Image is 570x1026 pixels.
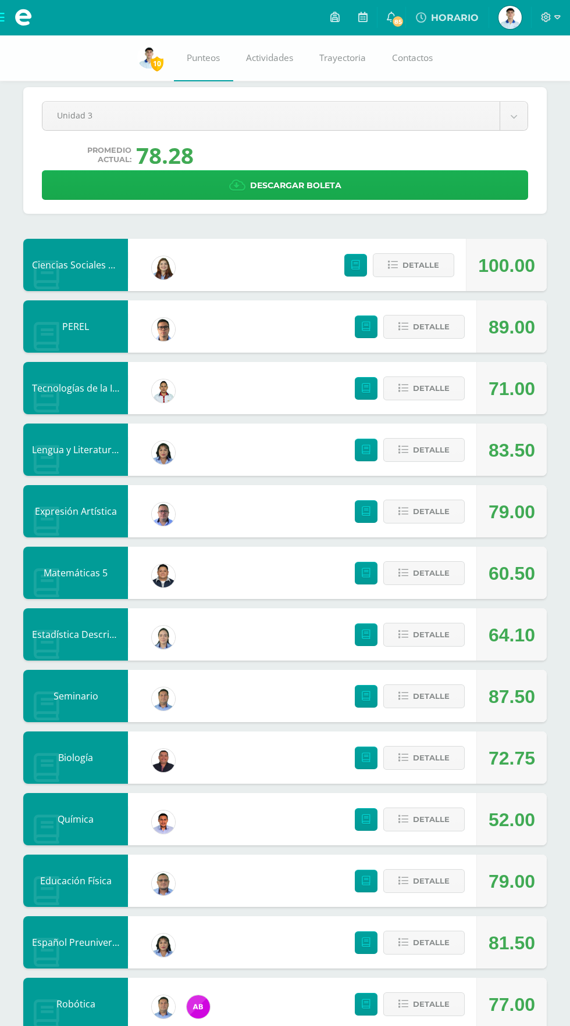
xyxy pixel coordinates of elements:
span: Punteos [187,52,220,64]
span: Detalle [413,747,450,769]
button: Detalle [373,253,454,277]
div: 89.00 [489,301,535,353]
img: 26b32a793cf393e8c14c67795abc6c50.png [152,749,175,772]
span: Detalle [413,439,450,461]
div: PEREL [23,300,128,353]
div: 78.28 [136,140,194,170]
button: Detalle [383,992,465,1016]
a: Descargar boleta [42,170,528,200]
div: Lengua y Literatura 5 [23,424,128,476]
div: Educación Física [23,855,128,907]
span: Detalle [413,624,450,645]
span: Unidad 3 [57,102,485,129]
button: Detalle [383,931,465,955]
button: Detalle [383,869,465,893]
div: 83.50 [489,424,535,476]
img: 96f6bbda1387384c5bcdf3c6c043ccf6.png [137,45,161,69]
span: Trayectoria [319,52,366,64]
img: 7b62136f9b4858312d6e1286188a04bf.png [152,318,175,341]
img: 7d6a89eaefe303c7f494a11f338f7e72.png [152,687,175,711]
div: Matemáticas 5 [23,547,128,599]
span: Actividades [246,52,293,64]
span: Detalle [413,316,450,338]
div: 72.75 [489,732,535,784]
button: Detalle [383,623,465,647]
a: Contactos [379,35,446,81]
img: 70cb7eb60b8f550c2f33c1bb3b1b05b9.png [152,810,175,834]
button: Detalle [383,808,465,831]
div: Tecnologías de la Información y Comunicación 5 [23,362,128,414]
img: 13b0349025a0e0de4e66ee4ed905f431.png [152,503,175,526]
div: Ciencias Sociales y Formación Ciudadana 5 [23,239,128,291]
div: 60.50 [489,547,535,600]
span: Detalle [413,870,450,892]
span: Promedio actual: [87,146,131,164]
span: Detalle [413,993,450,1015]
img: 9d377caae0ea79d9f2233f751503500a.png [152,256,175,279]
img: f902e38f6c2034015b0cb4cda7b0c891.png [152,934,175,957]
button: Detalle [383,315,465,339]
button: Detalle [383,376,465,400]
img: f902e38f6c2034015b0cb4cda7b0c891.png [152,441,175,464]
div: Seminario [23,670,128,722]
div: 81.50 [489,917,535,969]
img: cdd5a179f6cd94f9dc1b5064bcc2680a.png [187,995,210,1018]
div: 71.00 [489,363,535,415]
img: 7d6a89eaefe303c7f494a11f338f7e72.png [152,995,175,1018]
div: Español Preuniversitario [23,916,128,968]
img: 96f6bbda1387384c5bcdf3c6c043ccf6.png [498,6,522,29]
button: Detalle [383,561,465,585]
img: 2b8a8d37dfce9e9e6e54bdeb0b7e5ca7.png [152,872,175,895]
div: 87.50 [489,670,535,723]
button: Detalle [383,684,465,708]
span: Detalle [413,932,450,953]
div: Estadística Descriptiva [23,608,128,661]
span: 85 [391,15,404,28]
div: 52.00 [489,794,535,846]
div: 79.00 [489,486,535,538]
div: 79.00 [489,855,535,907]
span: Contactos [392,52,433,64]
a: Unidad 3 [42,102,528,130]
span: Detalle [402,254,439,276]
span: Detalle [413,378,450,399]
span: 10 [151,56,163,71]
span: Descargar boleta [250,171,341,200]
img: d947e860bee2cfd18864362c840b1d10.png [152,564,175,587]
div: Expresión Artística [23,485,128,537]
img: 2c9694ff7bfac5f5943f65b81010a575.png [152,379,175,403]
span: Detalle [413,501,450,522]
a: Actividades [233,35,307,81]
button: Detalle [383,746,465,770]
div: 100.00 [478,239,535,292]
div: 64.10 [489,609,535,661]
div: Química [23,793,128,845]
button: Detalle [383,438,465,462]
span: Detalle [413,562,450,584]
span: HORARIO [431,12,479,23]
img: 564a5008c949b7a933dbd60b14cd9c11.png [152,626,175,649]
span: Detalle [413,809,450,830]
a: Trayectoria [307,35,379,81]
button: Detalle [383,500,465,523]
span: Detalle [413,686,450,707]
a: Punteos [174,35,233,81]
div: Biología [23,731,128,784]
